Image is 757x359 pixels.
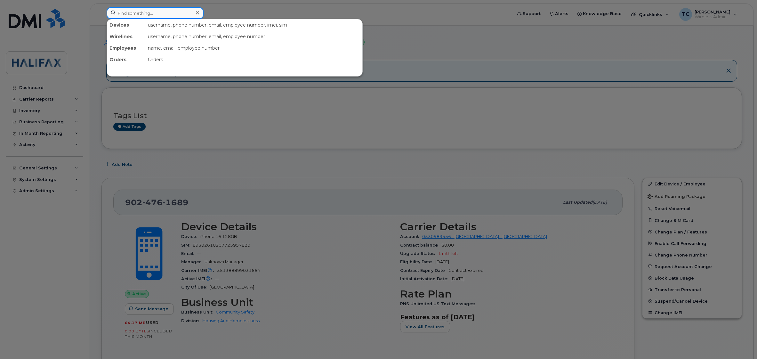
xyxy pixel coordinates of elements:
[107,54,145,65] div: Orders
[145,42,362,54] div: name, email, employee number
[107,31,145,42] div: Wirelines
[145,31,362,42] div: username, phone number, email, employee number
[145,54,362,65] div: Orders
[107,19,145,31] div: Devices
[145,19,362,31] div: username, phone number, email, employee number, imei, sim
[107,42,145,54] div: Employees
